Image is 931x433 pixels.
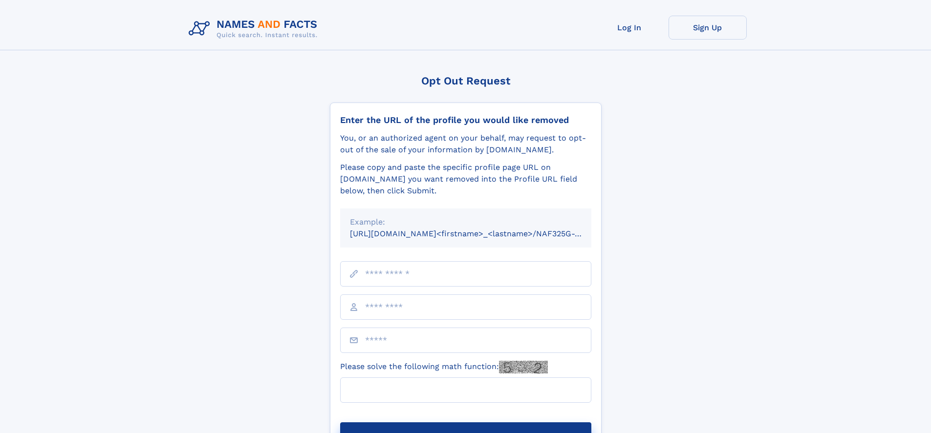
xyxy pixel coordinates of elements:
[340,132,591,156] div: You, or an authorized agent on your behalf, may request to opt-out of the sale of your informatio...
[340,115,591,125] div: Enter the URL of the profile you would like removed
[330,75,602,87] div: Opt Out Request
[669,16,747,40] a: Sign Up
[350,229,610,238] small: [URL][DOMAIN_NAME]<firstname>_<lastname>/NAF325G-xxxxxxxx
[340,361,548,373] label: Please solve the following math function:
[350,216,582,228] div: Example:
[185,16,325,42] img: Logo Names and Facts
[590,16,669,40] a: Log In
[340,162,591,197] div: Please copy and paste the specific profile page URL on [DOMAIN_NAME] you want removed into the Pr...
